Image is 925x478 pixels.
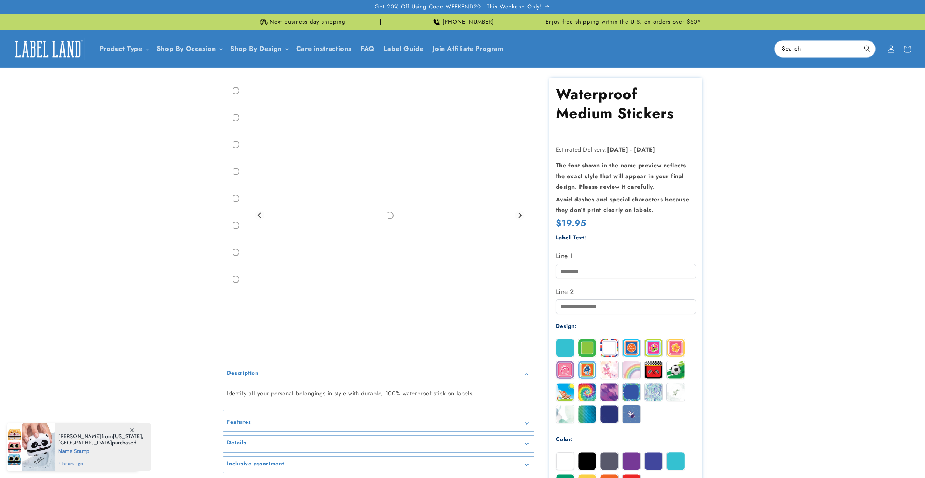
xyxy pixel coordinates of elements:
[556,233,587,242] label: Label Text:
[600,405,618,423] img: Triangles
[645,361,662,379] img: Race Car
[600,339,618,357] img: Stripes
[227,370,259,377] h2: Description
[113,433,142,440] span: [US_STATE]
[556,286,696,298] label: Line 2
[600,361,618,379] img: Abstract Butterfly
[223,159,249,184] div: Go to slide 4
[58,433,143,446] span: from , purchased
[223,212,249,238] div: Go to slide 6
[100,44,142,53] a: Product Type
[556,195,689,214] strong: Avoid dashes and special characters because they don’t print clearly on labels.
[556,383,574,401] img: Summer
[58,439,112,446] span: [GEOGRAPHIC_DATA]
[578,452,596,470] img: Black
[227,419,251,426] h2: Features
[515,210,525,220] button: Next slide
[432,45,503,53] span: Join Affiliate Program
[556,145,696,155] p: Estimated Delivery:
[623,339,640,357] img: Basketball
[223,266,249,292] div: Go to slide 8
[223,105,249,131] div: Go to slide 2
[544,14,702,30] div: Announcement
[384,14,541,30] div: Announcement
[356,40,379,58] a: FAQ
[556,405,574,423] img: Watercolor
[223,132,249,157] div: Go to slide 3
[851,446,918,471] iframe: Gorgias live chat messenger
[223,14,381,30] div: Announcement
[859,41,875,57] button: Search
[578,361,596,379] img: Robot
[223,78,249,104] div: Go to slide 1
[645,452,662,470] img: Blue
[623,361,640,379] img: Rainbow
[645,383,662,401] img: Geo
[667,383,685,401] img: Leaf
[384,45,424,53] span: Label Guide
[58,433,101,440] span: [PERSON_NAME]
[223,78,534,473] media-gallery: Gallery Viewer
[556,84,696,123] h1: Waterproof Medium Stickers
[667,452,685,470] img: Teal
[227,388,530,399] p: Identify all your personal belongings in style with durable, 100% waterproof stick on labels.
[223,415,534,432] summary: Features
[630,145,632,154] strong: -
[379,40,428,58] a: Label Guide
[556,435,574,443] label: Color:
[600,452,618,470] img: Gray
[230,44,281,53] a: Shop By Design
[556,322,577,330] label: Design:
[623,383,640,401] img: Strokes
[223,457,534,473] summary: Inclusive assortment
[292,40,356,58] a: Care instructions
[223,366,534,382] summary: Description
[11,38,85,60] img: Label Land
[443,18,494,26] span: [PHONE_NUMBER]
[578,405,596,423] img: Gradient
[607,145,628,154] strong: [DATE]
[270,18,346,26] span: Next business day shipping
[223,239,249,265] div: Go to slide 7
[227,439,246,447] h2: Details
[157,45,216,53] span: Shop By Occasion
[667,361,685,379] img: Soccer
[623,405,640,423] img: Galaxy
[556,217,587,229] span: $19.95
[634,145,655,154] strong: [DATE]
[556,250,696,262] label: Line 1
[623,452,640,470] img: Purple
[226,40,291,58] summary: Shop By Design
[428,40,508,58] a: Join Affiliate Program
[223,436,534,452] summary: Details
[360,45,375,53] span: FAQ
[578,339,596,357] img: Border
[667,339,685,357] img: Flower
[95,40,152,58] summary: Product Type
[556,361,574,379] img: Princess
[556,339,574,357] img: Solid
[578,383,596,401] img: Tie Dye
[545,18,701,26] span: Enjoy free shipping within the U.S. on orders over $50*
[223,186,249,211] div: Go to slide 5
[8,35,88,63] a: Label Land
[600,383,618,401] img: Brush
[255,210,265,220] button: Go to last slide
[227,460,284,468] h2: Inclusive assortment
[375,3,542,11] span: Get 20% Off Using Code WEEKEND20 - This Weekend Only!
[645,339,662,357] img: Butterfly
[296,45,351,53] span: Care instructions
[556,161,686,191] strong: The font shown in the name preview reflects the exact style that will appear in your final design...
[556,452,574,470] img: White
[152,40,226,58] summary: Shop By Occasion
